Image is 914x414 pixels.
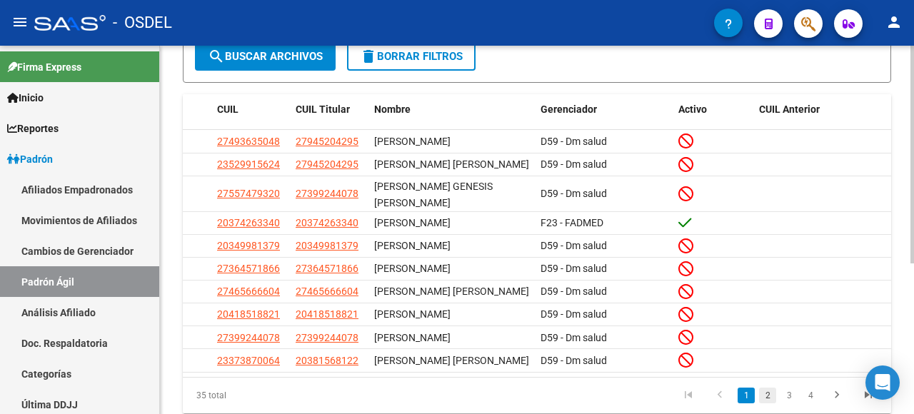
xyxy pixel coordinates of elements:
[7,151,53,167] span: Padrón
[759,388,776,403] a: 2
[374,355,529,366] span: [PERSON_NAME] [PERSON_NAME]
[735,383,757,408] li: page 1
[738,388,755,403] a: 1
[706,388,733,403] a: go to previous page
[541,332,607,343] span: D59 - Dm salud
[541,103,597,115] span: Gerenciador
[541,355,607,366] span: D59 - Dm salud
[217,188,280,199] span: 27557479320
[296,158,358,170] span: 27945204295
[217,308,280,320] span: 20418518821
[374,103,411,115] span: Nombre
[541,240,607,251] span: D59 - Dm salud
[296,136,358,147] span: 27945204295
[778,383,800,408] li: page 3
[296,263,358,274] span: 27364571866
[211,94,290,125] datatable-header-cell: CUIL
[374,136,451,147] span: [PERSON_NAME]
[296,188,358,199] span: 27399244078
[678,103,707,115] span: Activo
[217,332,280,343] span: 27399244078
[217,240,280,251] span: 20349981379
[208,48,225,65] mat-icon: search
[217,103,238,115] span: CUIL
[183,378,322,413] div: 35 total
[113,7,172,39] span: - OSDEL
[865,365,900,400] div: Open Intercom Messenger
[7,121,59,136] span: Reportes
[541,188,607,199] span: D59 - Dm salud
[374,332,451,343] span: [PERSON_NAME]
[374,286,529,297] span: [PERSON_NAME] [PERSON_NAME]
[296,286,358,297] span: 27465666604
[217,158,280,170] span: 23529915624
[7,59,81,75] span: Firma Express
[368,94,535,125] datatable-header-cell: Nombre
[535,94,673,125] datatable-header-cell: Gerenciador
[541,308,607,320] span: D59 - Dm salud
[675,388,702,403] a: go to first page
[541,217,603,228] span: F23 - FADMED
[347,42,476,71] button: Borrar Filtros
[673,94,753,125] datatable-header-cell: Activo
[374,308,451,320] span: [PERSON_NAME]
[296,355,358,366] span: 20381568122
[541,158,607,170] span: D59 - Dm salud
[296,240,358,251] span: 20349981379
[759,103,820,115] span: CUIL Anterior
[7,90,44,106] span: Inicio
[296,332,358,343] span: 27399244078
[296,217,358,228] span: 20374263340
[296,308,358,320] span: 20418518821
[374,263,451,274] span: [PERSON_NAME]
[800,383,821,408] li: page 4
[290,94,368,125] datatable-header-cell: CUIL Titular
[374,181,493,208] span: [PERSON_NAME] GENESIS [PERSON_NAME]
[374,217,451,228] span: [PERSON_NAME]
[217,263,280,274] span: 27364571866
[757,383,778,408] li: page 2
[11,14,29,31] mat-icon: menu
[541,136,607,147] span: D59 - Dm salud
[780,388,798,403] a: 3
[195,42,336,71] button: Buscar Archivos
[374,158,529,170] span: [PERSON_NAME] [PERSON_NAME]
[296,103,350,115] span: CUIL Titular
[208,50,323,63] span: Buscar Archivos
[802,388,819,403] a: 4
[541,263,607,274] span: D59 - Dm salud
[217,355,280,366] span: 23373870064
[217,286,280,297] span: 27465666604
[855,388,882,403] a: go to last page
[360,48,377,65] mat-icon: delete
[374,240,451,251] span: [PERSON_NAME]
[823,388,850,403] a: go to next page
[541,286,607,297] span: D59 - Dm salud
[753,94,891,125] datatable-header-cell: CUIL Anterior
[885,14,903,31] mat-icon: person
[217,136,280,147] span: 27493635048
[360,50,463,63] span: Borrar Filtros
[217,217,280,228] span: 20374263340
